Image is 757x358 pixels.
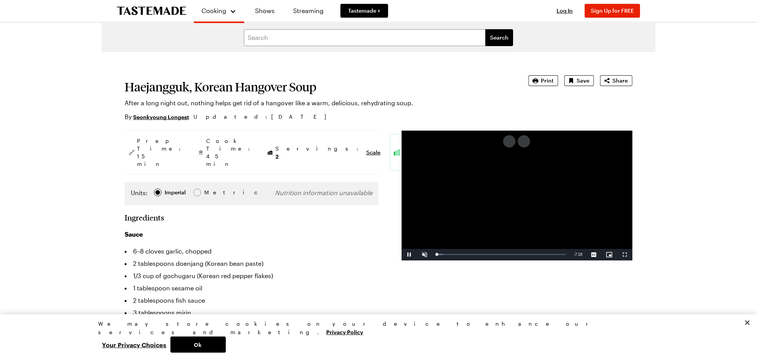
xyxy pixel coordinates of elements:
[133,113,189,121] a: seonkyoung longest
[275,145,362,161] span: Servings:
[490,34,509,41] span: Search
[165,188,187,197] span: Imperial
[125,112,189,121] p: By
[204,188,220,197] div: Metric
[275,152,278,160] span: 2
[577,77,589,85] span: Save
[585,4,640,18] button: Sign Up for FREE
[125,282,378,294] li: 1 tablespoon sesame oil
[402,249,417,260] button: Pause
[98,320,652,336] div: We may store cookies on your device to enhance our services and marketing.
[125,270,378,282] li: 1/3 cup of gochugaru (Korean red pepper flakes)
[586,249,602,260] button: Captions
[125,213,164,222] h2: Ingredients
[417,249,432,260] button: Unmute
[591,7,634,14] span: Sign Up for FREE
[564,75,594,86] button: Save recipe
[602,249,617,260] button: Picture-in-Picture
[125,80,507,94] h1: Haejangguk, Korean Hangover Soup
[125,245,378,257] li: 6–8 cloves garlic, chopped
[170,336,226,353] button: Ok
[529,75,558,86] button: Print
[275,189,372,196] span: Nutrition information unavailable
[402,131,632,260] video-js: Video Player
[485,29,513,46] button: filters
[202,7,227,14] span: Cooking
[125,98,507,108] p: After a long night out, nothing helps get rid of a hangover like a warm, delicious, rehydrating s...
[202,3,237,18] button: Cooking
[206,137,254,168] span: Cook Time: 45 min
[137,137,185,168] span: Prep Time: 15 min
[131,188,148,197] label: Units:
[612,77,628,85] span: Share
[557,7,573,14] span: Log In
[549,7,580,15] button: Log In
[436,254,566,255] div: Progress Bar
[366,149,380,156] button: Scale
[125,257,378,270] li: 2 tablespoons doenjang (Korean bean paste)
[204,188,221,197] span: Metric
[125,230,378,239] h3: Sauce
[193,113,334,121] span: Updated : [DATE]
[125,307,378,319] li: 3 tablespoons mirin
[117,7,186,15] a: To Tastemade Home Page
[327,328,363,335] a: More information about your privacy, opens in a new tab
[340,4,388,18] a: Tastemade +
[574,252,575,257] span: -
[125,294,378,307] li: 2 tablespoons fish sauce
[575,252,582,257] span: 7:18
[739,314,756,331] button: Close
[131,188,220,199] div: Imperial Metric
[617,249,632,260] button: Fullscreen
[98,320,652,353] div: Privacy
[348,7,380,15] span: Tastemade +
[98,336,170,353] button: Your Privacy Choices
[600,75,632,86] button: Share
[541,77,554,85] span: Print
